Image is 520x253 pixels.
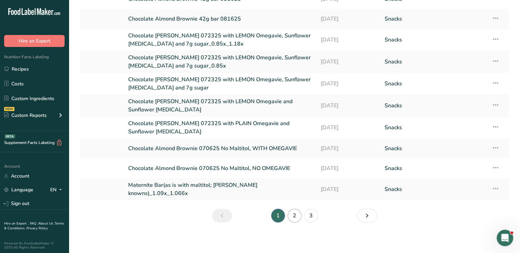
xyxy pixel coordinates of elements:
[4,107,14,111] div: NEW
[30,221,38,226] a: FAQ .
[4,184,33,196] a: Language
[385,75,483,92] a: Snacks
[4,134,15,138] div: BETA
[320,97,376,114] a: [DATE]
[357,209,377,222] a: Next page
[385,119,483,136] a: Snacks
[385,141,483,156] a: Snacks
[385,12,483,26] a: Snacks
[304,209,318,222] a: Page 3.
[128,97,312,114] a: Chocolate [PERSON_NAME] 072325 with LEMON Omegavie and Sunflower [MEDICAL_DATA]
[385,97,483,114] a: Snacks
[128,75,312,92] a: Chocolate [PERSON_NAME] 072325 with LEMON Omegavie, Sunflower [MEDICAL_DATA] and 7g sugar
[212,209,232,222] a: Previous page
[320,32,376,48] a: [DATE]
[320,53,376,70] a: [DATE]
[4,221,29,226] a: Hire an Expert .
[38,221,55,226] a: About Us .
[4,112,47,119] div: Custom Reports
[320,141,376,156] a: [DATE]
[128,119,312,136] a: Chocolate [PERSON_NAME] 072325 with PLAIN Omegavie and Sunflower [MEDICAL_DATA]
[128,32,312,48] a: Chocolate [PERSON_NAME] 072325 with LEMON Omegavie, Sunflower [MEDICAL_DATA] and 7g sugar_0.85x_1...
[50,186,65,194] div: EN
[320,12,376,26] a: [DATE]
[4,221,64,231] a: Terms & Conditions .
[385,32,483,48] a: Snacks
[288,209,301,222] a: Page 2.
[26,226,48,231] a: Privacy Policy
[320,119,376,136] a: [DATE]
[385,181,483,197] a: Snacks
[128,161,312,176] a: Chocolate Almond Brownie 070625 No Maltitol, NO OMEGAVIE
[128,181,312,197] a: Maternite Bar(as is with maltitol; [PERSON_NAME] knowns)_1.09x_1.066x
[128,141,312,156] a: Chocolate Almond Brownie 070625 No Maltitol, WITH OMEGAVIE
[4,241,65,250] div: Powered By FoodLabelMaker © 2025 All Rights Reserved
[385,53,483,70] a: Snacks
[320,181,376,197] a: [DATE]
[128,12,312,26] a: Chocolate Almond Brownie 42g bar 081625
[385,161,483,176] a: Snacks
[4,35,65,47] button: Hire an Expert
[320,75,376,92] a: [DATE]
[320,161,376,176] a: [DATE]
[497,230,513,246] iframe: Intercom live chat
[128,53,312,70] a: Chocolate [PERSON_NAME] 072325 with LEMON Omegavie, Sunflower [MEDICAL_DATA] and 7g sugar_0.85x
